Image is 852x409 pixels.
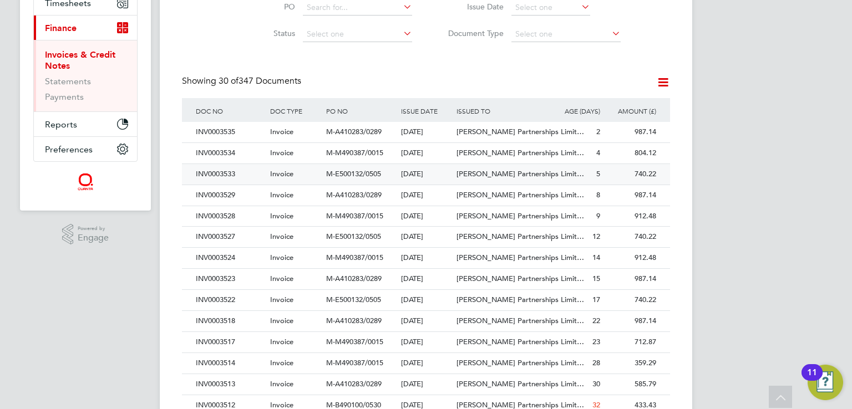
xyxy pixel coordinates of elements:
[603,248,659,268] div: 912.48
[193,122,267,142] div: INV0003535
[603,185,659,206] div: 987.14
[457,211,584,221] span: [PERSON_NAME] Partnerships Limit…
[603,311,659,331] div: 987.14
[592,358,600,367] span: 28
[326,127,382,136] span: M-A410283/0289
[45,119,77,130] span: Reports
[457,337,584,346] span: [PERSON_NAME] Partnerships Limit…
[398,122,454,142] div: [DATE]
[182,75,303,87] div: Showing
[33,173,138,191] a: Go to home page
[398,185,454,206] div: [DATE]
[193,290,267,310] div: INV0003522
[603,164,659,185] div: 740.22
[34,112,137,136] button: Reports
[270,253,293,262] span: Invoice
[398,248,454,268] div: [DATE]
[326,337,383,346] span: M-M490387/0015
[326,148,383,157] span: M-M490387/0015
[45,76,91,86] a: Statements
[326,379,382,388] span: M-A410283/0289
[592,316,600,325] span: 22
[592,337,600,346] span: 23
[398,143,454,163] div: [DATE]
[807,372,817,387] div: 11
[398,98,454,124] div: ISSUE DATE
[326,232,381,241] span: M-E500132/0505
[45,91,84,102] a: Payments
[193,227,267,247] div: INV0003527
[547,98,603,124] div: AGE (DAYS)
[78,233,109,243] span: Engage
[45,144,93,155] span: Preferences
[326,316,382,325] span: M-A410283/0289
[398,290,454,310] div: [DATE]
[603,122,659,142] div: 987.14
[808,365,843,400] button: Open Resource Center, 11 new notifications
[454,98,547,124] div: ISSUED TO
[231,2,295,12] label: PO
[596,169,600,178] span: 5
[398,227,454,247] div: [DATE]
[193,332,267,352] div: INV0003517
[592,274,600,283] span: 15
[219,75,301,86] span: 347 Documents
[193,374,267,395] div: INV0003513
[326,295,381,304] span: M-E500132/0505
[398,164,454,185] div: [DATE]
[193,98,267,124] div: DOC NO
[270,232,293,241] span: Invoice
[193,206,267,227] div: INV0003528
[398,374,454,395] div: [DATE]
[457,232,584,241] span: [PERSON_NAME] Partnerships Limit…
[45,23,77,33] span: Finance
[193,143,267,163] div: INV0003534
[440,2,504,12] label: Issue Date
[603,374,659,395] div: 585.79
[457,253,584,262] span: [PERSON_NAME] Partnerships Limit…
[62,224,109,245] a: Powered byEngage
[270,379,293,388] span: Invoice
[270,148,293,157] span: Invoice
[326,358,383,367] span: M-M490387/0015
[267,98,323,124] div: DOC TYPE
[326,190,382,200] span: M-A410283/0289
[193,311,267,331] div: INV0003518
[511,27,621,42] input: Select one
[78,224,109,233] span: Powered by
[270,295,293,304] span: Invoice
[326,211,383,221] span: M-M490387/0015
[596,127,600,136] span: 2
[193,185,267,206] div: INV0003529
[34,16,137,40] button: Finance
[270,190,293,200] span: Invoice
[603,227,659,247] div: 740.22
[270,211,293,221] span: Invoice
[398,311,454,331] div: [DATE]
[457,169,584,178] span: [PERSON_NAME] Partnerships Limit…
[193,164,267,185] div: INV0003533
[592,379,600,388] span: 30
[457,379,584,388] span: [PERSON_NAME] Partnerships Limit…
[603,332,659,352] div: 712.87
[231,28,295,38] label: Status
[398,206,454,227] div: [DATE]
[457,274,584,283] span: [PERSON_NAME] Partnerships Limit…
[270,127,293,136] span: Invoice
[440,28,504,38] label: Document Type
[326,169,381,178] span: M-E500132/0505
[596,190,600,200] span: 8
[457,190,584,200] span: [PERSON_NAME] Partnerships Limit…
[326,253,383,262] span: M-M490387/0015
[457,316,584,325] span: [PERSON_NAME] Partnerships Limit…
[603,206,659,227] div: 912.48
[323,98,398,124] div: PO NO
[603,98,659,124] div: AMOUNT (£)
[596,148,600,157] span: 4
[592,253,600,262] span: 14
[326,274,382,283] span: M-A410283/0289
[77,173,93,191] img: quantacontracts-logo-retina.png
[270,358,293,367] span: Invoice
[34,137,137,161] button: Preferences
[457,358,584,367] span: [PERSON_NAME] Partnerships Limit…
